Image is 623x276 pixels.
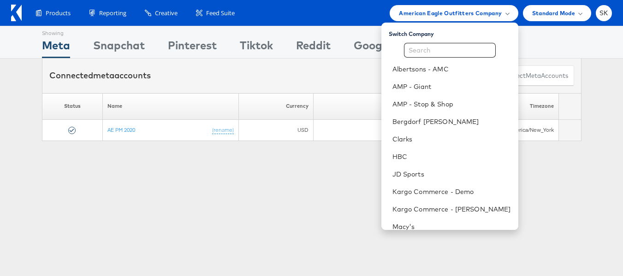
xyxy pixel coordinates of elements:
a: Macy's [392,222,511,231]
td: USD [239,119,313,141]
span: SK [599,10,608,16]
th: Currency [239,93,313,119]
input: Search [404,43,496,58]
a: JD Sports [392,170,511,179]
a: Kargo Commerce - Demo [392,187,511,196]
span: meta [93,70,114,81]
a: (rename) [212,126,234,134]
span: Feed Suite [206,9,235,18]
div: Switch Company [389,26,518,38]
a: Kargo Commerce - [PERSON_NAME] [392,205,511,214]
div: Showing [42,26,70,37]
button: ConnectmetaAccounts [495,65,574,86]
a: Clarks [392,135,511,144]
th: Status [42,93,102,119]
span: meta [526,71,541,80]
a: AE PM 2020 [107,126,135,133]
div: Connected accounts [49,70,151,82]
div: Reddit [296,37,331,58]
a: HBC [392,152,511,161]
div: Snapchat [93,37,145,58]
a: AMP - Giant [392,82,511,91]
div: Pinterest [168,37,217,58]
th: Name [102,93,238,119]
span: American Eagle Outfitters Company [399,8,502,18]
a: Albertsons - AMC [392,65,511,74]
div: Google [354,37,391,58]
span: Products [46,9,71,18]
div: Tiktok [240,37,273,58]
a: Bergdorf [PERSON_NAME] [392,117,511,126]
span: Reporting [99,9,126,18]
div: Meta [42,37,70,58]
td: 585540248758886 [313,119,431,141]
span: Creative [155,9,178,18]
th: ID [313,93,431,119]
span: Standard Mode [532,8,575,18]
a: AMP - Stop & Shop [392,100,511,109]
